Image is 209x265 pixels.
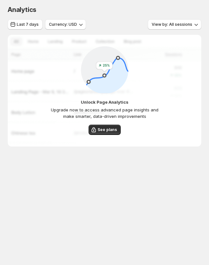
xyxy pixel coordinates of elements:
img: PageListing [81,46,128,94]
p: Unlock Page Analytics [81,99,128,105]
span: Analytics [8,6,36,14]
span: See plans [98,127,117,132]
button: View by: All sessions [148,19,201,30]
p: Upgrade now to access advanced page insights and make smarter, data-driven improvements [46,107,163,119]
button: Last 7 days [8,19,43,30]
button: See plans [89,125,121,135]
span: Currency: USD [49,22,77,27]
span: Last 7 days [17,22,39,27]
button: Currency: USD [45,19,86,30]
span: View by: All sessions [152,22,192,27]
